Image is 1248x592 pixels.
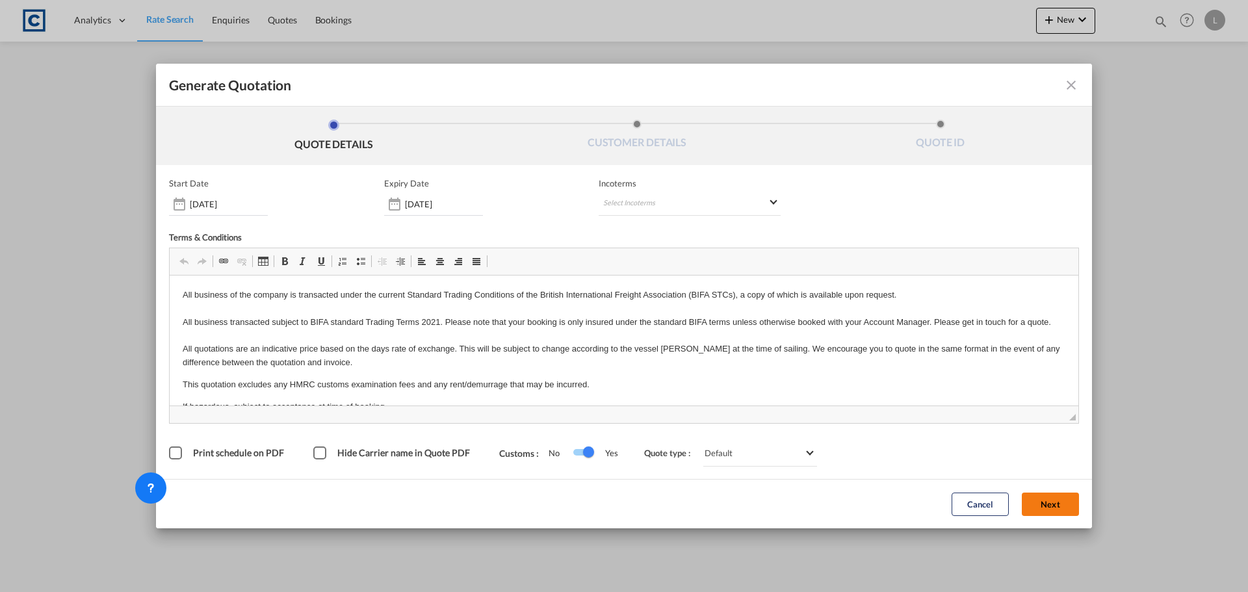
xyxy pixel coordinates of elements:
span: No [549,448,573,458]
md-dialog: Generate QuotationQUOTE ... [156,64,1092,528]
p: If hazardous, subject to acceptance at time of booking. [13,125,896,138]
a: Table [254,253,272,270]
p: All business of the company is transacted under the current Standard Trading Conditions of the Br... [13,13,896,94]
span: Incoterms [599,178,781,188]
p: Expiry Date [384,178,429,188]
a: Italic (Ctrl+I) [294,253,312,270]
span: Yes [592,448,618,458]
a: Decrease Indent [373,253,391,270]
md-select: Select Incoterms [599,192,781,216]
button: Cancel [952,493,1009,516]
div: Terms & Conditions [169,232,624,248]
iframe: Rich Text Editor, editor2 [170,276,1078,405]
a: Align Left [413,253,431,270]
a: Redo (Ctrl+Y) [193,253,211,270]
a: Unlink [233,253,251,270]
li: CUSTOMER DETAILS [486,120,789,155]
a: Justify [467,253,486,270]
span: Customs : [499,448,549,459]
li: QUOTE DETAILS [182,120,486,155]
md-checkbox: Hide Carrier name in Quote PDF [313,446,473,459]
input: Expiry date [405,199,483,209]
md-switch: Switch 1 [573,443,592,463]
input: Start date [190,199,268,209]
a: Insert/Remove Numbered List [333,253,352,270]
a: Underline (Ctrl+U) [312,253,330,270]
a: Align Right [449,253,467,270]
p: This quotation excludes any HMRC customs examination fees and any rent/demurrage that may be incu... [13,103,896,116]
span: Generate Quotation [169,77,291,94]
span: Print schedule on PDF [193,447,284,458]
md-checkbox: Print schedule on PDF [169,446,287,459]
a: Centre [431,253,449,270]
md-icon: icon-close fg-AAA8AD cursor m-0 [1063,77,1079,93]
p: Start Date [169,178,209,188]
body: Rich Text Editor, editor2 [13,13,896,138]
span: Hide Carrier name in Quote PDF [337,447,470,458]
a: Bold (Ctrl+B) [276,253,294,270]
span: Drag to resize [1069,414,1076,420]
a: Insert/Remove Bulleted List [352,253,370,270]
button: Next [1022,493,1079,516]
a: Increase Indent [391,253,409,270]
li: QUOTE ID [788,120,1092,155]
a: Undo (Ctrl+Z) [175,253,193,270]
a: Link (Ctrl+K) [214,253,233,270]
span: Quote type : [644,448,700,458]
div: Default [705,448,733,458]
